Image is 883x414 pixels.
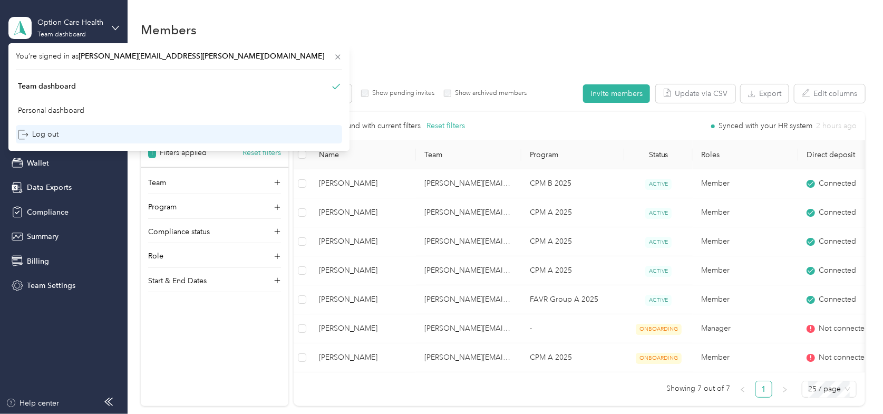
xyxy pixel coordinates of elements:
[79,52,324,61] span: [PERSON_NAME][EMAIL_ADDRESS][PERSON_NAME][DOMAIN_NAME]
[819,352,869,363] span: Not connected
[310,285,416,314] td: Rachel Anderson
[521,285,624,314] td: FAVR Group A 2025
[624,343,693,372] td: ONBOARDING
[319,294,407,305] span: [PERSON_NAME]
[16,51,342,62] span: You’re signed in as
[27,231,59,242] span: Summary
[18,81,76,92] div: Team dashboard
[148,226,210,237] p: Compliance status
[310,227,416,256] td: Rachel Gonzalez
[319,352,407,363] span: [PERSON_NAME]
[583,84,650,103] button: Invite members
[819,323,869,334] span: Not connected
[319,150,407,159] span: Name
[719,122,812,130] span: Synced with your HR system
[319,323,407,334] span: [PERSON_NAME]
[27,182,72,193] span: Data Exports
[416,256,521,285] td: julie.frazier@optioncare.com
[819,207,856,218] span: Connected
[656,84,735,103] button: Update via CSV
[808,381,850,397] span: 25 / page
[819,236,856,247] span: Connected
[148,201,177,213] p: Program
[693,343,798,372] td: Member
[416,169,521,198] td: karla.a.smith@optioncare.com
[521,314,624,343] td: -
[27,207,69,218] span: Compliance
[148,147,156,158] span: 1
[310,140,416,169] th: Name
[756,381,772,397] a: 1
[451,89,527,98] label: Show archived members
[624,140,693,169] th: Status
[27,158,49,169] span: Wallet
[824,355,883,414] iframe: Everlance-gr Chat Button Frame
[521,227,624,256] td: CPM A 2025
[693,256,798,285] td: Member
[416,140,521,169] th: Team
[645,208,672,219] span: ACTIVE
[802,381,857,398] div: Page Size
[693,169,798,198] td: Member
[777,381,793,398] li: Next Page
[416,227,521,256] td: katherine.zambardi@optioncare.com
[693,140,798,169] th: Roles
[636,353,682,364] span: ONBOARDING
[521,169,624,198] td: CPM B 2025
[37,32,86,38] div: Team dashboard
[416,285,521,314] td: susan.dunn@optioncare.com
[734,381,751,398] li: Previous Page
[782,387,788,393] span: right
[645,237,672,248] span: ACTIVE
[624,314,693,343] td: ONBOARDING
[160,147,207,158] p: Filters applied
[794,84,865,103] button: Edit columns
[740,387,746,393] span: left
[645,266,672,277] span: ACTIVE
[148,251,163,262] p: Role
[819,178,856,189] span: Connected
[636,324,682,335] span: ONBOARDING
[819,265,856,276] span: Connected
[18,105,84,116] div: Personal dashboard
[141,24,197,35] h1: Members
[734,381,751,398] button: left
[693,314,798,343] td: Manager
[37,17,103,28] div: Option Care Health
[319,178,407,189] span: [PERSON_NAME]
[755,381,772,398] li: 1
[693,227,798,256] td: Member
[242,147,281,158] button: Reset filters
[416,198,521,227] td: tina.morris@optioncare.com
[319,265,407,276] span: [PERSON_NAME]
[302,120,421,132] p: 7 Members found with current filters
[319,236,407,247] span: [PERSON_NAME]
[416,343,521,372] td: amy.smerdon@optioncare.com
[310,314,416,343] td: Rachel Shaull
[741,84,789,103] button: Export
[310,198,416,227] td: Rachel Burnett
[18,129,59,140] div: Log out
[777,381,793,398] button: right
[521,198,624,227] td: CPM A 2025
[666,381,730,397] span: Showing 7 out of 7
[693,198,798,227] td: Member
[645,295,672,306] span: ACTIVE
[368,89,435,98] label: Show pending invites
[148,177,166,188] p: Team
[521,140,624,169] th: Program
[319,207,407,218] span: [PERSON_NAME]
[819,294,856,305] span: Connected
[521,343,624,372] td: CPM A 2025
[693,285,798,314] td: Member
[310,169,416,198] td: Rachelle Philipp
[521,256,624,285] td: CPM A 2025
[27,280,75,291] span: Team Settings
[310,256,416,285] td: Rachel Gover
[310,343,416,372] td: Rachel Ehrsam
[426,120,465,132] button: Reset filters
[6,398,60,409] button: Help center
[27,256,49,267] span: Billing
[416,314,521,343] td: rachel.shaull@optioncare.com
